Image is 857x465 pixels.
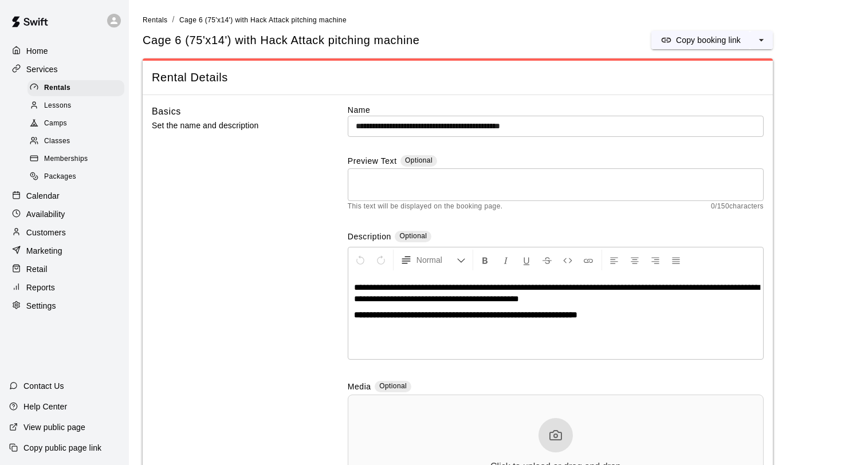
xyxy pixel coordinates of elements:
label: Description [348,231,391,244]
span: Optional [399,232,427,240]
p: Help Center [23,401,67,412]
nav: breadcrumb [143,14,843,26]
p: Customers [26,227,66,238]
button: Right Align [646,250,665,270]
span: Lessons [44,100,72,112]
span: Optional [405,156,433,164]
span: Rental Details [152,70,764,85]
li: / [172,14,175,26]
a: Memberships [27,151,129,168]
button: Formatting Options [396,250,470,270]
span: 0 / 150 characters [711,201,764,212]
p: Services [26,64,58,75]
button: Insert Code [558,250,577,270]
button: Insert Link [579,250,598,270]
a: Packages [27,168,129,186]
label: Name [348,104,764,116]
span: Normal [416,254,457,266]
a: Camps [27,115,129,133]
p: Copy booking link [676,34,741,46]
p: Home [26,45,48,57]
button: Format Underline [517,250,536,270]
button: Undo [351,250,370,270]
p: Retail [26,263,48,275]
a: Rentals [27,79,129,97]
span: Rentals [44,82,70,94]
a: Rentals [143,15,168,24]
label: Media [348,381,371,394]
button: Format Bold [475,250,495,270]
span: This text will be displayed on the booking page. [348,201,503,212]
div: Lessons [27,98,124,114]
label: Preview Text [348,155,397,168]
a: Retail [9,261,120,278]
span: Classes [44,136,70,147]
a: Calendar [9,187,120,204]
button: Center Align [625,250,644,270]
p: Contact Us [23,380,64,392]
button: Justify Align [666,250,686,270]
button: Copy booking link [651,31,750,49]
h6: Basics [152,104,181,119]
h5: Cage 6 (75'x14') with Hack Attack pitching machine [143,33,419,48]
div: Camps [27,116,124,132]
div: Rentals [27,80,124,96]
p: Settings [26,300,56,312]
p: View public page [23,421,85,433]
span: Camps [44,118,67,129]
p: Reports [26,282,55,293]
a: Classes [27,133,129,151]
div: Memberships [27,151,124,167]
button: Format Strikethrough [537,250,557,270]
a: Reports [9,279,120,296]
a: Customers [9,224,120,241]
p: Calendar [26,190,60,202]
button: Redo [371,250,391,270]
a: Home [9,42,120,60]
span: Memberships [44,153,88,165]
p: Marketing [26,245,62,257]
button: select merge strategy [750,31,773,49]
div: Classes [27,133,124,149]
a: Lessons [27,97,129,115]
a: Availability [9,206,120,223]
p: Availability [26,208,65,220]
span: Rentals [143,16,168,24]
a: Settings [9,297,120,314]
button: Format Italics [496,250,516,270]
div: Packages [27,169,124,185]
a: Services [9,61,120,78]
div: split button [651,31,773,49]
p: Copy public page link [23,442,101,454]
button: Left Align [604,250,624,270]
span: Cage 6 (75'x14') with Hack Attack pitching machine [179,16,347,24]
span: Optional [379,382,407,390]
p: Set the name and description [152,119,311,133]
span: Packages [44,171,76,183]
a: Marketing [9,242,120,259]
